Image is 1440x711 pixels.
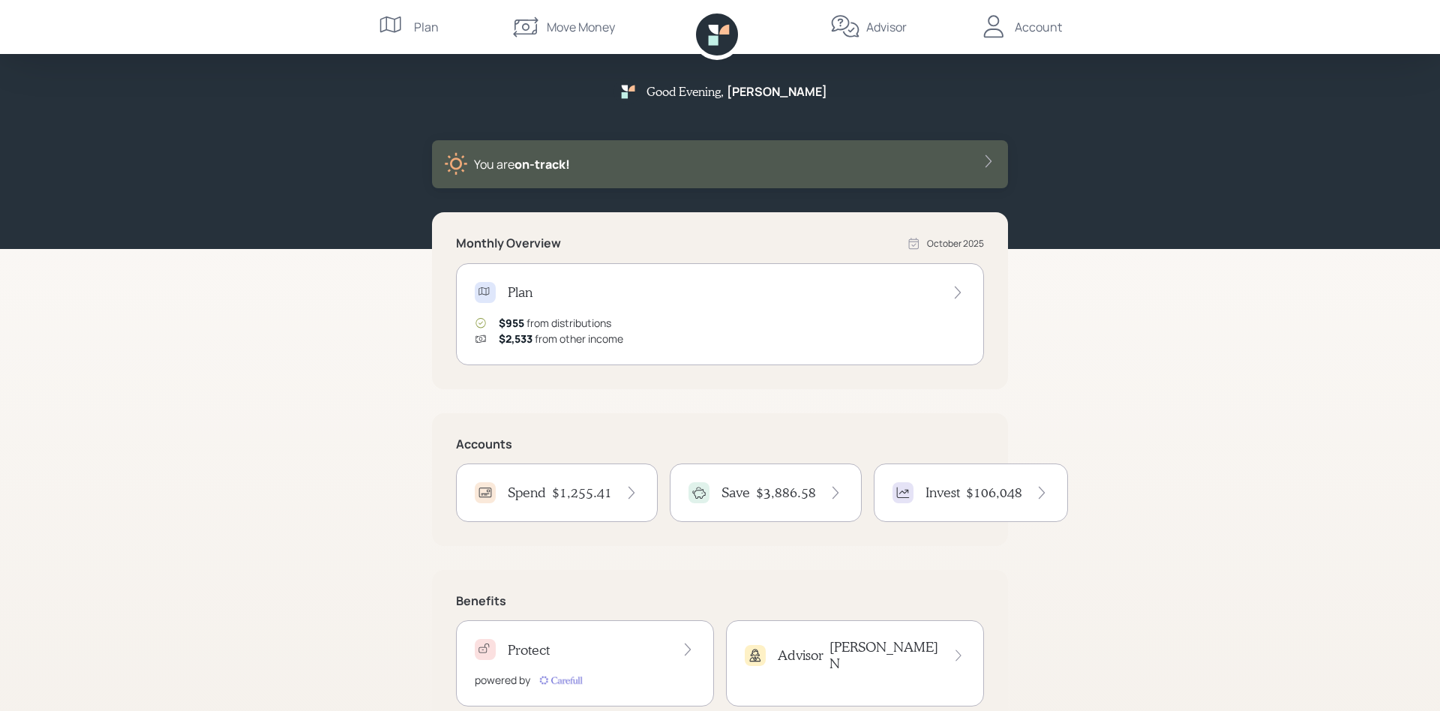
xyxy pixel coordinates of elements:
h5: Good Evening , [646,84,724,98]
h5: Accounts [456,437,984,451]
h5: Benefits [456,594,984,608]
h5: [PERSON_NAME] [727,85,827,99]
h4: Invest [925,484,960,501]
span: $2,533 [499,331,532,346]
h4: Spend [508,484,546,501]
span: $955 [499,316,524,330]
h4: $106,048 [966,484,1022,501]
h4: $1,255.41 [552,484,612,501]
h4: Save [721,484,750,501]
div: from distributions [499,315,611,331]
div: Advisor [866,18,907,36]
div: from other income [499,331,623,346]
img: sunny-XHVQM73Q.digested.png [444,152,468,176]
div: Plan [414,18,439,36]
h4: Protect [508,642,550,658]
div: Move Money [547,18,615,36]
h4: $3,886.58 [756,484,816,501]
span: on‑track! [514,156,570,172]
h4: [PERSON_NAME] N [829,639,940,671]
div: October 2025 [927,237,984,250]
div: You are [474,155,570,173]
img: carefull-M2HCGCDH.digested.png [536,673,584,688]
h4: Advisor [778,647,823,664]
div: Account [1015,18,1062,36]
h4: Plan [508,284,532,301]
h5: Monthly Overview [456,236,561,250]
div: powered by [475,672,530,688]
